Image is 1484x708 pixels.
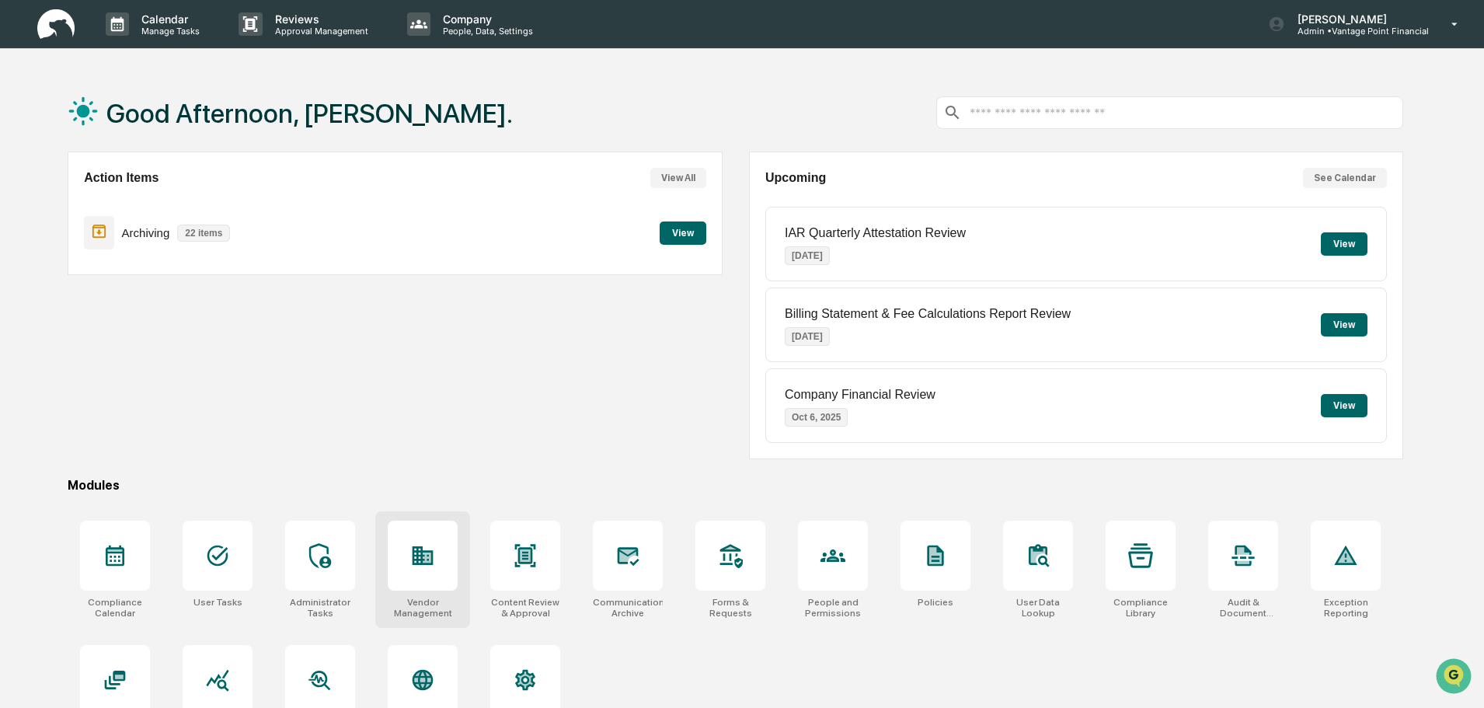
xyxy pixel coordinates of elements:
div: User Data Lookup [1003,597,1073,619]
div: Start new chat [53,119,255,134]
button: View [1321,313,1367,337]
p: Oct 6, 2025 [785,408,848,427]
p: Company [430,12,541,26]
h2: Upcoming [765,171,826,185]
div: 🔎 [16,227,28,239]
div: Policies [918,597,953,608]
div: Exception Reporting [1311,597,1381,619]
a: 🗄️Attestations [106,190,199,218]
span: Pylon [155,263,188,275]
span: Preclearance [31,196,100,211]
h2: Action Items [84,171,159,185]
p: [PERSON_NAME] [1285,12,1429,26]
p: [DATE] [785,246,830,265]
div: Vendor Management [388,597,458,619]
button: View All [650,168,706,188]
div: 🗄️ [113,197,125,210]
a: View [660,225,706,239]
button: View [1321,394,1367,417]
button: View [1321,232,1367,256]
div: Modules [68,478,1403,493]
img: logo [37,9,75,40]
div: Compliance Library [1106,597,1176,619]
div: People and Permissions [798,597,868,619]
iframe: Open customer support [1434,657,1476,699]
button: Start new chat [264,124,283,142]
p: IAR Quarterly Attestation Review [785,226,966,240]
p: Billing Statement & Fee Calculations Report Review [785,307,1071,321]
span: Data Lookup [31,225,98,241]
p: People, Data, Settings [430,26,541,37]
a: 🔎Data Lookup [9,219,104,247]
h1: Good Afternoon, [PERSON_NAME]. [106,98,513,129]
div: User Tasks [193,597,242,608]
a: Powered byPylon [110,263,188,275]
button: View [660,221,706,245]
p: Admin • Vantage Point Financial [1285,26,1429,37]
div: Content Review & Approval [490,597,560,619]
div: Communications Archive [593,597,663,619]
p: Archiving [122,226,170,239]
button: See Calendar [1303,168,1387,188]
span: Attestations [128,196,193,211]
p: How can we help? [16,33,283,58]
div: 🖐️ [16,197,28,210]
p: Approval Management [263,26,376,37]
p: Reviews [263,12,376,26]
p: Manage Tasks [129,26,207,37]
p: Calendar [129,12,207,26]
p: Company Financial Review [785,388,935,402]
div: We're available if you need us! [53,134,197,147]
div: Forms & Requests [695,597,765,619]
img: 1746055101610-c473b297-6a78-478c-a979-82029cc54cd1 [16,119,44,147]
p: 22 items [177,225,230,242]
div: Administrator Tasks [285,597,355,619]
p: [DATE] [785,327,830,346]
a: 🖐️Preclearance [9,190,106,218]
div: Audit & Document Logs [1208,597,1278,619]
div: Compliance Calendar [80,597,150,619]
